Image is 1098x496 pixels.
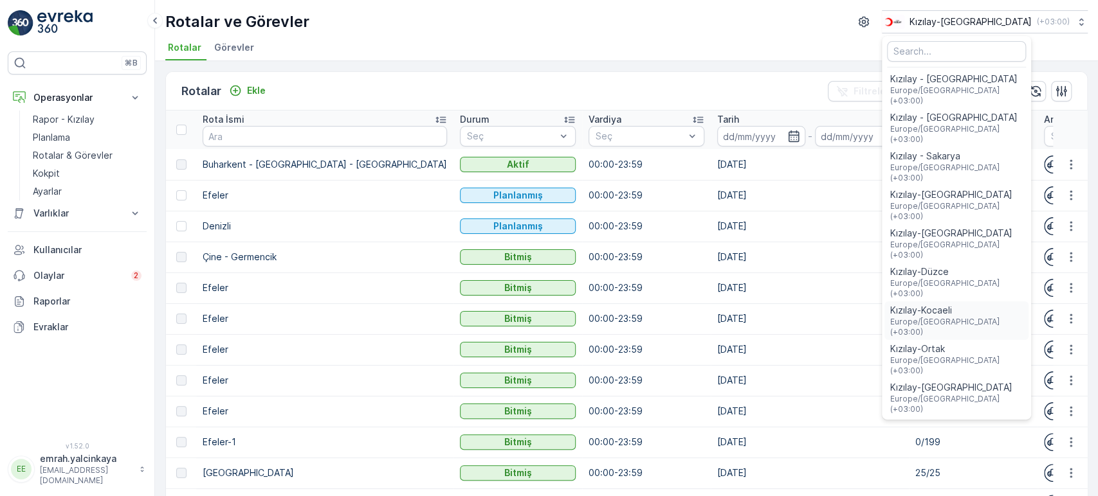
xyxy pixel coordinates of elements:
[33,295,142,308] p: Raporlar
[890,163,1023,183] span: Europe/[GEOGRAPHIC_DATA] (+03:00)
[460,465,576,481] button: Bitmiş
[890,85,1023,106] span: Europe/[GEOGRAPHIC_DATA] (+03:00)
[467,130,556,143] p: Seç
[890,265,1023,278] span: Kızılay-Düzce
[134,270,139,281] p: 2
[504,405,532,418] p: Bitmiş
[8,288,147,314] a: Raporlar
[125,58,138,68] p: ⌘B
[711,334,909,365] td: [DATE]
[1044,310,1062,328] img: svg%3e
[493,220,543,233] p: Planlanmış
[589,312,704,325] p: 00:00-23:59
[40,452,133,465] p: emrah.yalcinkaya
[176,283,187,293] div: Toggle Row Selected
[504,343,532,356] p: Bitmiş
[8,263,147,288] a: Olaylar2
[33,149,113,162] p: Rotalar & Görevler
[176,190,187,200] div: Toggle Row Selected
[224,83,271,98] button: Ekle
[460,218,576,234] button: Planlanmış
[203,343,447,356] p: Efeler
[890,150,1023,163] span: Kızılay - Sakarya
[711,180,909,211] td: [DATE]
[203,220,447,233] p: Denizli
[815,126,903,146] input: dd/mm/yyyy
[890,304,1023,317] span: Kızılay-Kocaeli
[8,314,147,340] a: Evraklar
[176,314,187,324] div: Toggle Row Selected
[460,403,576,419] button: Bitmiş
[890,227,1023,240] span: Kızılay-[GEOGRAPHIC_DATA]
[203,466,447,479] p: [GEOGRAPHIC_DATA]
[890,188,1023,201] span: Kızılay-[GEOGRAPHIC_DATA]
[28,128,147,146] a: Planlama
[1044,341,1062,359] img: svg%3e
[203,189,447,202] p: Efeler
[203,281,447,294] p: Efeler
[1044,464,1062,482] img: svg%3e
[589,281,704,294] p: 00:00-23:59
[247,84,266,97] p: Ekle
[890,124,1023,145] span: Europe/[GEOGRAPHIC_DATA] (+03:00)
[915,466,1031,479] p: 25/25
[504,436,532,448] p: Bitmiş
[11,459,32,479] div: EE
[176,159,187,170] div: Toggle Row Selected
[711,396,909,427] td: [DATE]
[214,41,254,54] span: Görevler
[910,15,1032,28] p: Kızılay-[GEOGRAPHIC_DATA]
[33,207,121,220] p: Varlıklar
[1044,217,1062,235] img: svg%3e
[711,365,909,396] td: [DATE]
[890,342,1023,355] span: Kızılay-Ortak
[28,146,147,164] a: Rotalar & Görevler
[890,111,1023,124] span: Kızılay - [GEOGRAPHIC_DATA]
[589,466,704,479] p: 00:00-23:59
[589,343,704,356] p: 00:00-23:59
[589,436,704,448] p: 00:00-23:59
[33,185,62,198] p: Ayarlar
[504,251,532,263] p: Bitmiş
[887,41,1026,62] input: Search...
[460,342,576,357] button: Bitmiş
[176,468,187,478] div: Toggle Row Selected
[176,252,187,262] div: Toggle Row Selected
[711,303,909,334] td: [DATE]
[717,126,805,146] input: dd/mm/yyyy
[460,434,576,450] button: Bitmiş
[176,375,187,385] div: Toggle Row Selected
[40,465,133,486] p: [EMAIL_ADDRESS][DOMAIN_NAME]
[711,427,909,457] td: [DATE]
[507,158,529,171] p: Aktif
[711,457,909,488] td: [DATE]
[711,242,909,272] td: [DATE]
[890,73,1023,85] span: Kızılay - [GEOGRAPHIC_DATA]
[203,113,244,126] p: Rota İsmi
[203,374,447,387] p: Efeler
[589,374,704,387] p: 00:00-23:59
[33,91,121,104] p: Operasyonlar
[460,311,576,326] button: Bitmiş
[33,113,95,126] p: Rapor - Kızılay
[176,437,187,447] div: Toggle Row Selected
[882,36,1031,420] ul: Menu
[1044,186,1062,204] img: svg%3e
[8,452,147,486] button: EEemrah.yalcinkaya[EMAIL_ADDRESS][DOMAIN_NAME]
[28,182,147,200] a: Ayarlar
[1044,279,1062,297] img: svg%3e
[504,466,532,479] p: Bitmiş
[168,41,201,54] span: Rotalar
[1044,371,1062,389] img: svg%3e
[203,436,447,448] p: Efeler-1
[890,317,1023,337] span: Europe/[GEOGRAPHIC_DATA] (+03:00)
[203,312,447,325] p: Efeler
[460,373,576,388] button: Bitmiş
[1037,17,1070,27] p: ( +03:00 )
[890,201,1023,222] span: Europe/[GEOGRAPHIC_DATA] (+03:00)
[181,82,221,100] p: Rotalar
[890,355,1023,376] span: Europe/[GEOGRAPHIC_DATA] (+03:00)
[1044,402,1062,420] img: svg%3e
[1044,248,1062,266] img: svg%3e
[8,10,33,36] img: logo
